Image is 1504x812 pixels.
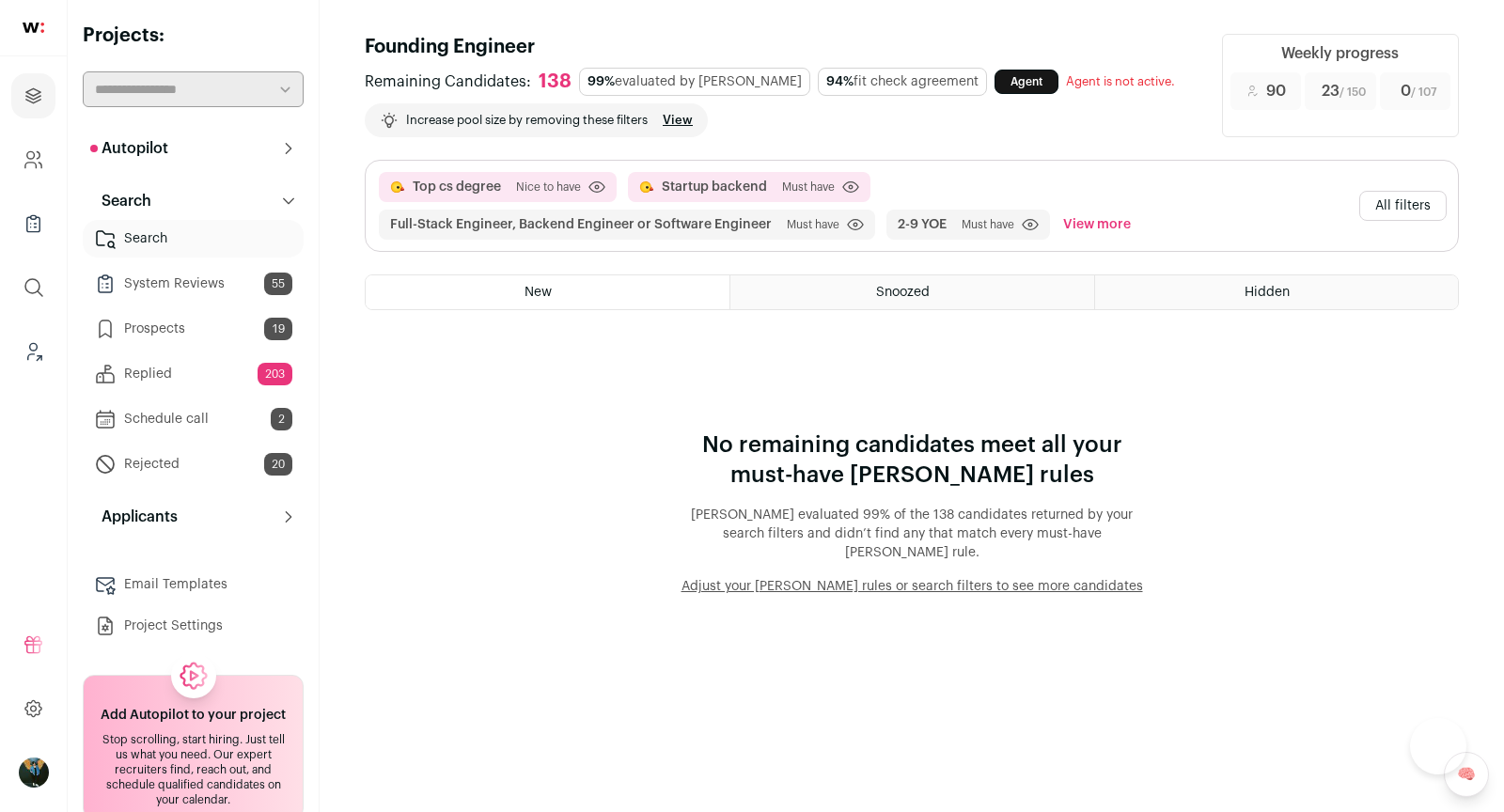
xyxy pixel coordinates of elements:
[1339,86,1366,98] span: / 150
[1359,191,1447,221] button: All filters
[365,34,1199,60] h1: Founding Engineer
[1444,752,1489,797] a: 🧠
[83,607,304,645] a: Project Settings
[19,757,49,788] button: Open dropdown
[1266,80,1286,102] span: 90
[11,137,55,182] a: Company and ATS Settings
[662,178,767,196] button: Startup backend
[898,215,947,234] button: 2-9 YOE
[390,215,772,234] button: Full-Stack Engineer, Backend Engineer or Software Engineer
[995,70,1058,94] a: Agent
[1281,42,1399,65] div: Weekly progress
[525,286,552,299] span: New
[1410,718,1466,774] iframe: Help Scout Beacon - Open
[876,286,930,299] span: Snoozed
[83,265,304,303] a: System Reviews55
[818,68,987,96] div: fit check agreement
[1095,275,1458,309] a: Hidden
[1411,86,1437,98] span: / 107
[264,453,292,476] span: 20
[90,137,168,160] p: Autopilot
[83,355,304,393] a: Replied203
[1322,80,1366,102] span: 23
[730,275,1093,309] a: Snoozed
[579,68,810,96] div: evaluated by [PERSON_NAME]
[83,220,304,258] a: Search
[365,70,531,93] span: Remaining Candidates:
[1066,75,1175,87] span: Agent is not active.
[83,400,304,438] a: Schedule call2
[83,130,304,167] button: Autopilot
[101,706,286,725] h2: Add Autopilot to your project
[258,363,292,385] span: 203
[23,23,44,33] img: wellfound-shorthand-0d5821cbd27db2630d0214b213865d53afaa358527fdda9d0ea32b1df1b89c2c.svg
[677,577,1147,596] button: Adjust your [PERSON_NAME] rules or search filters to see more candidates
[539,70,572,94] div: 138
[83,566,304,603] a: Email Templates
[677,506,1147,562] p: [PERSON_NAME] evaluated 99% of the 138 candidates returned by your search filters and didn’t find...
[83,182,304,220] button: Search
[11,201,55,246] a: Company Lists
[11,329,55,374] a: Leads (Backoffice)
[264,273,292,295] span: 55
[826,75,854,88] span: 94%
[1401,80,1437,102] span: 0
[83,445,304,483] a: Rejected20
[83,310,304,348] a: Prospects19
[516,180,581,195] span: Nice to have
[90,190,151,212] p: Search
[264,318,292,340] span: 19
[83,498,304,536] button: Applicants
[787,217,839,232] span: Must have
[663,113,693,128] a: View
[11,73,55,118] a: Projects
[83,23,304,49] h2: Projects:
[1059,210,1135,240] button: View more
[1245,286,1290,299] span: Hidden
[782,180,835,195] span: Must have
[95,732,291,807] div: Stop scrolling, start hiring. Just tell us what you need. Our expert recruiters find, reach out, ...
[19,757,49,788] img: 12031951-medium_jpg
[962,217,1014,232] span: Must have
[413,178,501,196] button: Top cs degree
[677,430,1147,491] p: No remaining candidates meet all your must-have [PERSON_NAME] rules
[406,113,648,128] p: Increase pool size by removing these filters
[90,506,178,528] p: Applicants
[587,75,615,88] span: 99%
[271,408,292,430] span: 2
